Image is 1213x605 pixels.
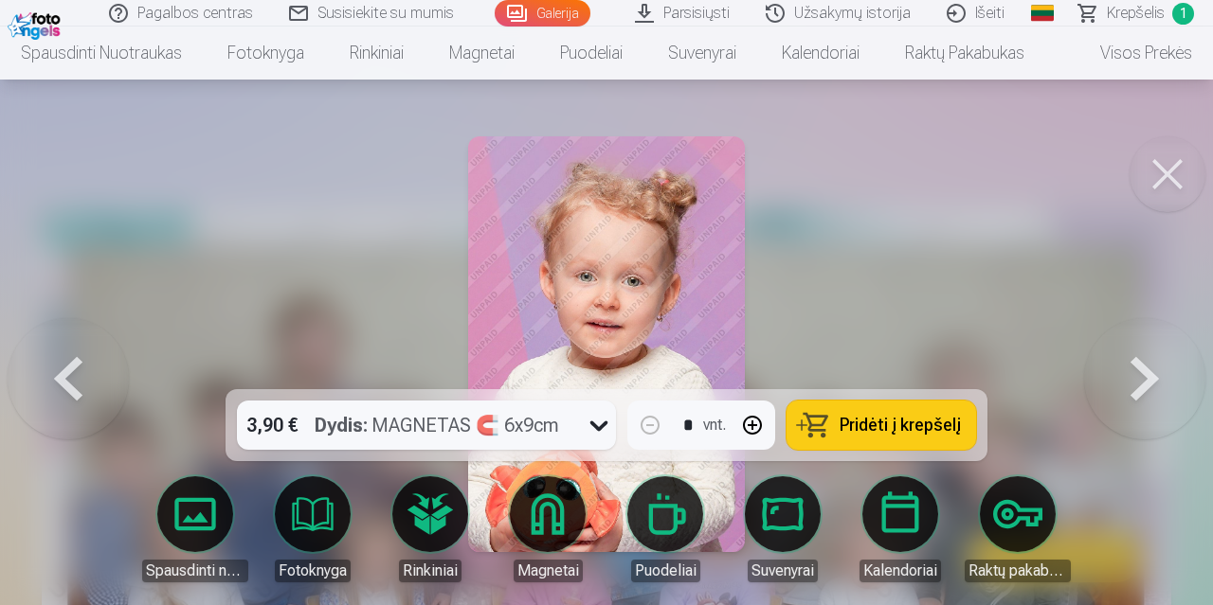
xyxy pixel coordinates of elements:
a: Magnetai [495,476,601,582]
div: Raktų pakabukas [965,560,1071,582]
div: Rinkiniai [399,560,462,582]
div: Magnetai [514,560,583,582]
a: Suvenyrai [730,476,836,582]
span: 1 [1172,3,1194,25]
a: Fotoknyga [260,476,366,582]
button: Pridėti į krepšelį [787,400,976,450]
a: Puodeliai [612,476,718,582]
a: Spausdinti nuotraukas [142,476,248,582]
div: Spausdinti nuotraukas [142,560,248,582]
div: Kalendoriai [860,560,941,582]
div: Suvenyrai [748,560,818,582]
a: Magnetai [426,27,537,80]
a: Suvenyrai [645,27,759,80]
div: Fotoknyga [275,560,351,582]
div: vnt. [703,414,726,436]
a: Raktų pakabukas [882,27,1047,80]
a: Rinkiniai [327,27,426,80]
img: /fa2 [8,8,65,40]
a: Kalendoriai [847,476,953,582]
a: Rinkiniai [377,476,483,582]
a: Raktų pakabukas [965,476,1071,582]
span: Krepšelis [1107,2,1165,25]
strong: Dydis : [315,412,368,438]
a: Puodeliai [537,27,645,80]
div: 3,90 € [237,400,307,450]
div: MAGNETAS 🧲 6x9cm [315,400,559,450]
a: Fotoknyga [205,27,327,80]
div: Puodeliai [631,560,700,582]
a: Kalendoriai [759,27,882,80]
span: Pridėti į krepšelį [840,417,961,434]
